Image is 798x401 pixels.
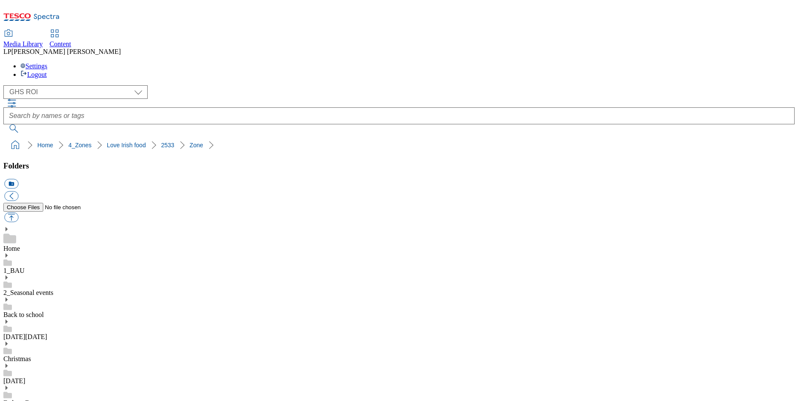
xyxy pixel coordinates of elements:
[190,142,203,149] a: Zone
[3,245,20,252] a: Home
[3,161,795,171] h3: Folders
[3,333,47,340] a: [DATE][DATE]
[161,142,174,149] a: 2533
[3,137,795,153] nav: breadcrumb
[3,107,795,124] input: Search by names or tags
[3,289,53,296] a: 2_Seasonal events
[20,71,47,78] a: Logout
[3,48,11,55] span: LP
[3,267,25,274] a: 1_BAU
[3,355,31,362] a: Christmas
[50,40,71,48] span: Content
[3,30,43,48] a: Media Library
[3,311,44,318] a: Back to school
[50,30,71,48] a: Content
[37,142,53,149] a: Home
[3,40,43,48] span: Media Library
[20,62,48,70] a: Settings
[3,377,25,384] a: [DATE]
[68,142,91,149] a: 4_Zones
[107,142,146,149] a: Love Irish food
[11,48,121,55] span: [PERSON_NAME] [PERSON_NAME]
[8,138,22,152] a: home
